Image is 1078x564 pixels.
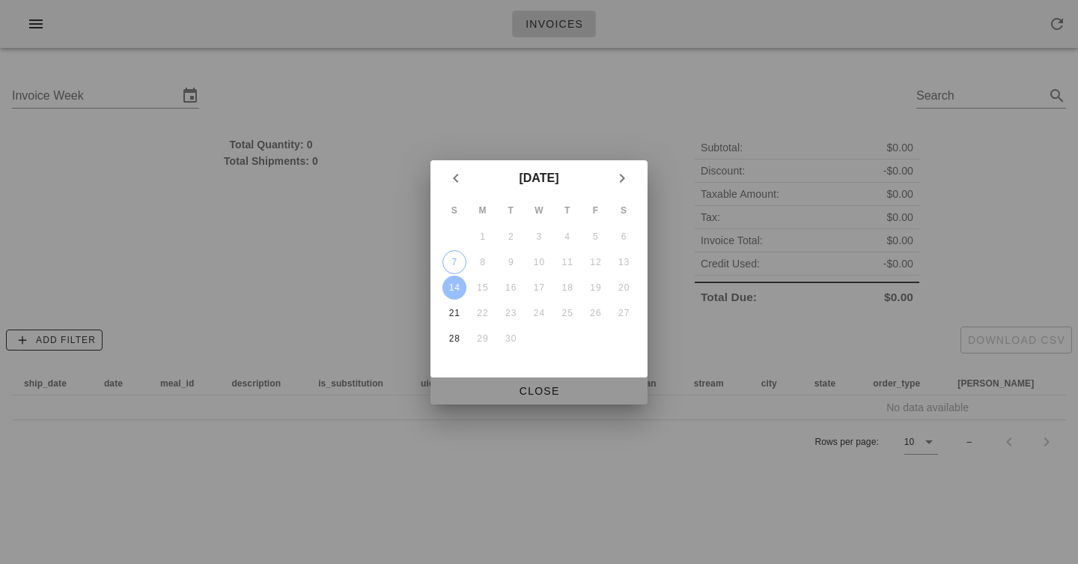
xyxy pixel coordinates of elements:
th: M [469,198,496,223]
span: Close [442,385,636,397]
th: S [610,198,637,223]
button: Close [430,377,648,404]
th: T [554,198,581,223]
th: S [441,198,468,223]
div: 28 [442,333,466,344]
button: 21 [442,301,466,325]
th: W [526,198,552,223]
div: 21 [442,308,466,318]
div: 7 [443,257,466,267]
button: Previous month [442,165,469,192]
button: Next month [609,165,636,192]
div: 14 [442,282,466,293]
button: 7 [442,250,466,274]
button: 28 [442,327,466,351]
button: 14 [442,276,466,300]
button: [DATE] [513,163,564,193]
th: F [582,198,609,223]
th: T [497,198,524,223]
